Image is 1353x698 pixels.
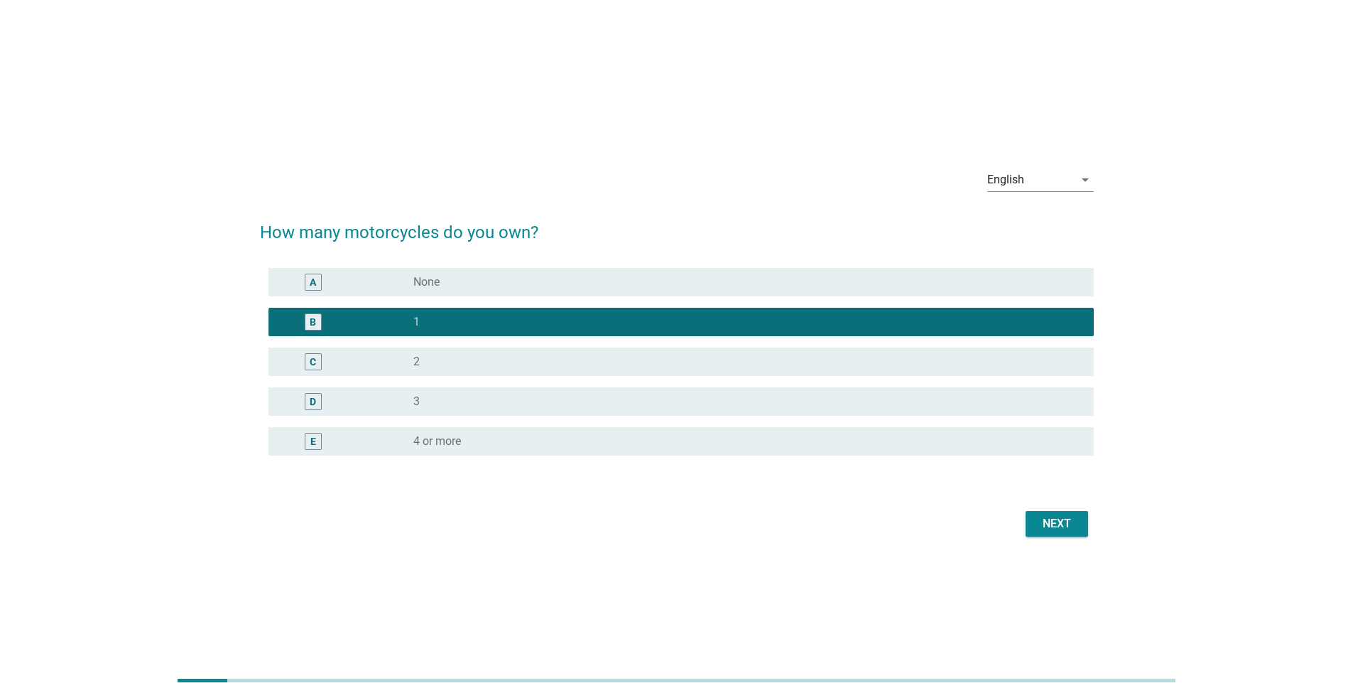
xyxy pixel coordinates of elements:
div: B [310,315,316,330]
div: Next [1037,515,1077,532]
label: 1 [413,315,420,329]
i: arrow_drop_down [1077,171,1094,188]
div: D [310,394,316,409]
div: C [310,355,316,370]
h2: How many motorcycles do you own? [260,205,1094,245]
label: 2 [413,355,420,369]
label: 4 or more [413,434,461,449]
button: Next [1026,511,1088,537]
div: A [310,275,316,290]
label: None [413,275,440,289]
div: English [987,173,1024,186]
div: E [310,434,316,449]
label: 3 [413,394,420,409]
